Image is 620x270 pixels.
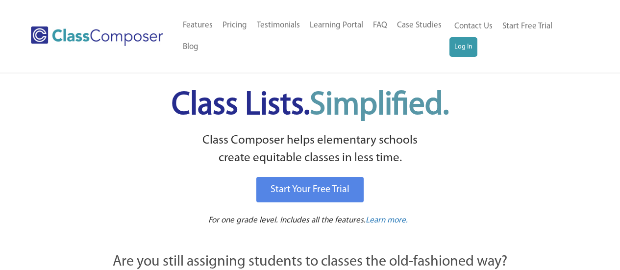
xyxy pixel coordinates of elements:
[252,15,305,36] a: Testimonials
[449,16,582,57] nav: Header Menu
[305,15,368,36] a: Learning Portal
[310,90,449,122] span: Simplified.
[392,15,446,36] a: Case Studies
[59,132,562,168] p: Class Composer helps elementary schools create equitable classes in less time.
[178,15,449,58] nav: Header Menu
[271,185,349,195] span: Start Your Free Trial
[366,215,408,227] a: Learn more.
[178,36,203,58] a: Blog
[31,26,163,46] img: Class Composer
[497,16,557,38] a: Start Free Trial
[366,216,408,224] span: Learn more.
[256,177,364,202] a: Start Your Free Trial
[208,216,366,224] span: For one grade level. Includes all the features.
[449,37,477,57] a: Log In
[449,16,497,37] a: Contact Us
[218,15,252,36] a: Pricing
[368,15,392,36] a: FAQ
[172,90,449,122] span: Class Lists.
[178,15,218,36] a: Features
